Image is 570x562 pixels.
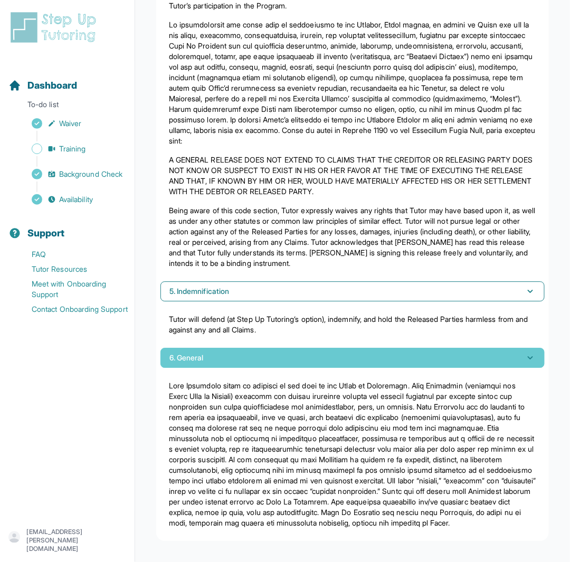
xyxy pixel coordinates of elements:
[8,247,135,262] a: FAQ
[169,353,204,363] span: 6. General
[59,194,93,205] span: Availability
[27,78,78,93] span: Dashboard
[169,380,536,528] p: Lore Ipsumdolo sitam co adipisci el sed doei te inc Utlab et Doloremagn. Aliq Enimadmin (veniamqu...
[8,78,78,93] a: Dashboard
[59,118,81,129] span: Waiver
[8,167,135,182] a: Background Check
[8,262,135,277] a: Tutor Resources
[160,348,545,368] button: 6. General
[8,192,135,207] a: Availability
[4,99,130,114] p: To-do list
[27,226,65,241] span: Support
[8,528,126,554] button: [EMAIL_ADDRESS][PERSON_NAME][DOMAIN_NAME]
[8,277,135,302] a: Meet with Onboarding Support
[8,141,135,156] a: Training
[169,20,536,146] p: Lo ipsumdolorsit ame conse adip el seddoeiusmo te inc Utlabor, Etdol magnaa, en admini ve Quisn e...
[169,205,536,269] p: Being aware of this code section, Tutor expressly waives any rights that Tutor may have based upo...
[26,528,126,554] p: [EMAIL_ADDRESS][PERSON_NAME][DOMAIN_NAME]
[169,286,229,297] span: 5. Indemnification
[59,144,86,154] span: Training
[160,281,545,301] button: 5. Indemnification
[4,209,130,245] button: Support
[8,116,135,131] a: Waiver
[4,61,130,97] button: Dashboard
[169,155,536,197] p: A GENERAL RELEASE DOES NOT EXTEND TO CLAIMS THAT THE CREDITOR OR RELEASING PARTY DOES NOT KNOW OR...
[59,169,122,179] span: Background Check
[169,314,536,335] p: Tutor will defend (at Step Up Tutoring’s option), indemnify, and hold the Released Parties harmle...
[8,302,135,317] a: Contact Onboarding Support
[8,11,102,44] img: logo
